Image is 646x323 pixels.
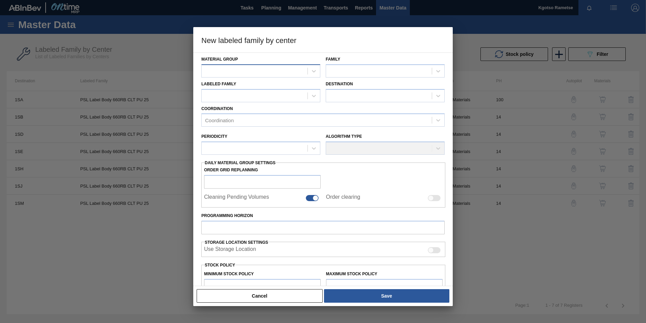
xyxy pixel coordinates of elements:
[197,289,323,303] button: Cancel
[201,106,233,111] label: Coordination
[204,165,321,175] label: Order Grid Replanning
[193,27,453,53] h3: New labeled family by center
[204,194,269,202] label: Cleaning Pending Volumes
[326,134,362,139] label: Algorithm Type
[326,194,360,202] label: Order clearing
[204,272,254,276] label: Minimum Stock Policy
[204,246,256,254] label: When enabled, the system will display stocks from different storage locations.
[201,211,445,221] label: Programming Horizon
[205,117,234,123] div: Coordination
[324,289,449,303] button: Save
[201,57,238,62] label: Material Group
[326,82,353,86] label: Destination
[326,57,340,62] label: Family
[201,82,236,86] label: Labeled Family
[205,263,235,267] label: Stock Policy
[205,160,275,165] span: Daily Material Group Settings
[201,134,227,139] label: Periodicity
[326,272,377,276] label: Maximum Stock Policy
[205,240,268,245] span: Storage Location Settings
